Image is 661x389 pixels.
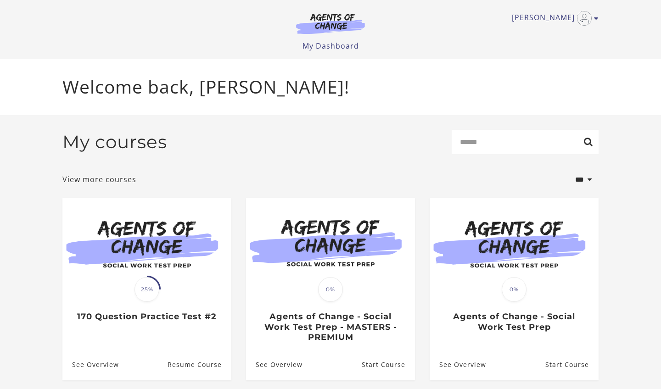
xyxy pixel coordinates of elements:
[362,350,415,379] a: Agents of Change - Social Work Test Prep - MASTERS - PREMIUM: Resume Course
[502,277,527,302] span: 0%
[246,350,302,379] a: Agents of Change - Social Work Test Prep - MASTERS - PREMIUM: See Overview
[62,174,136,185] a: View more courses
[302,41,359,51] a: My Dashboard
[439,311,588,332] h3: Agents of Change - Social Work Test Prep
[430,350,486,379] a: Agents of Change - Social Work Test Prep: See Overview
[168,350,231,379] a: 170 Question Practice Test #2: Resume Course
[512,11,594,26] a: Toggle menu
[62,131,167,153] h2: My courses
[72,311,221,322] h3: 170 Question Practice Test #2
[62,350,119,379] a: 170 Question Practice Test #2: See Overview
[545,350,599,379] a: Agents of Change - Social Work Test Prep: Resume Course
[134,277,159,302] span: 25%
[62,73,599,100] p: Welcome back, [PERSON_NAME]!
[256,311,405,343] h3: Agents of Change - Social Work Test Prep - MASTERS - PREMIUM
[318,277,343,302] span: 0%
[286,13,375,34] img: Agents of Change Logo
